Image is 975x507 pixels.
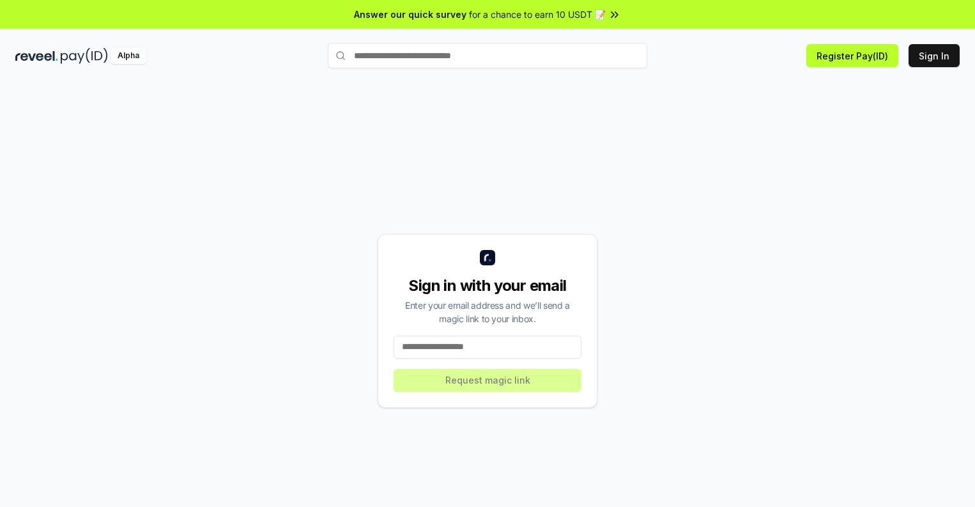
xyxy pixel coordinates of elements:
img: reveel_dark [15,48,58,64]
span: Answer our quick survey [354,8,466,21]
div: Enter your email address and we’ll send a magic link to your inbox. [394,299,581,325]
button: Sign In [909,44,960,67]
img: pay_id [61,48,108,64]
span: for a chance to earn 10 USDT 📝 [469,8,606,21]
button: Register Pay(ID) [806,44,898,67]
div: Alpha [111,48,146,64]
img: logo_small [480,250,495,265]
div: Sign in with your email [394,276,581,296]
